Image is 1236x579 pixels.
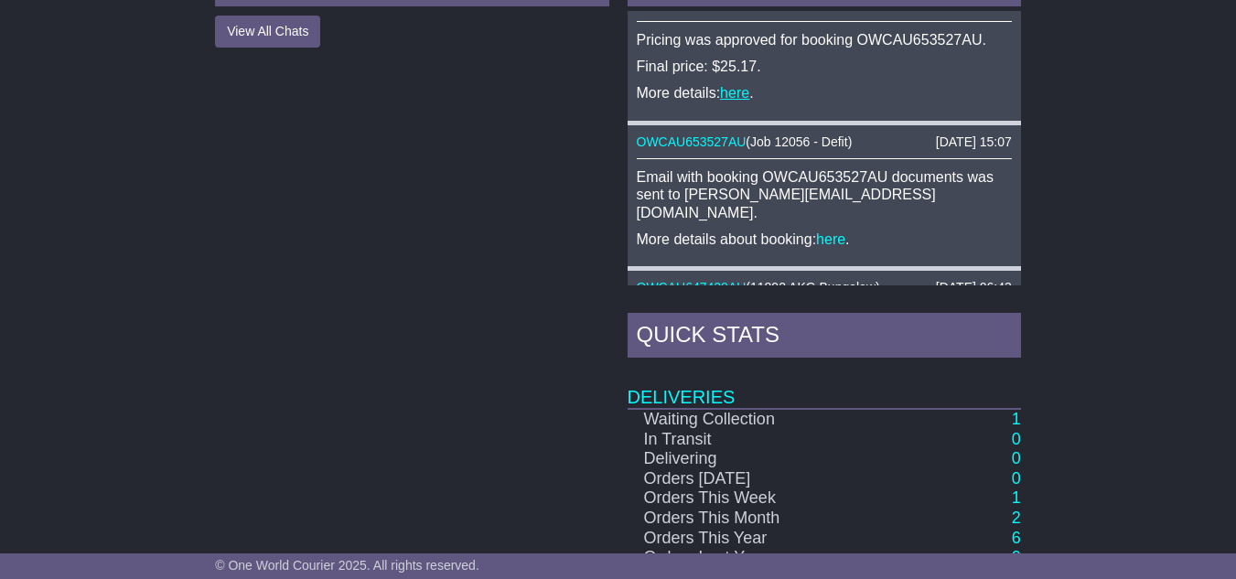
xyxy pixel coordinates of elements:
td: Orders This Year [628,529,890,549]
a: OWCAU653527AU [637,134,747,149]
span: 11892 AKG Bungalow [750,280,876,295]
a: 0 [1012,430,1021,448]
p: Pricing was approved for booking OWCAU653527AU. [637,31,1012,48]
p: More details about booking: . [637,231,1012,248]
a: OWCAU647420AU [637,280,747,295]
div: ( ) [637,134,1012,150]
button: View All Chats [215,16,320,48]
a: 6 [1012,529,1021,547]
span: © One World Courier 2025. All rights reserved. [215,558,479,573]
p: Final price: $25.17. [637,58,1012,75]
a: here [816,231,845,247]
a: 0 [1012,449,1021,467]
a: 0 [1012,469,1021,488]
a: 2 [1012,509,1021,527]
a: 1 [1012,488,1021,507]
td: Orders Last Year [628,548,890,568]
span: Job 12056 - Defit [750,134,848,149]
div: Quick Stats [628,313,1021,362]
td: Orders This Month [628,509,890,529]
a: 1 [1012,410,1021,428]
td: Delivering [628,449,890,469]
p: Email with booking OWCAU653527AU documents was sent to [PERSON_NAME][EMAIL_ADDRESS][DOMAIN_NAME]. [637,168,1012,221]
div: [DATE] 06:43 [936,280,1012,295]
td: Waiting Collection [628,409,890,430]
p: More details: . [637,84,1012,102]
td: Orders This Week [628,488,890,509]
a: 0 [1012,548,1021,566]
a: here [720,85,749,101]
td: Deliveries [628,362,1021,409]
div: ( ) [637,280,1012,295]
td: Orders [DATE] [628,469,890,489]
div: [DATE] 15:07 [936,134,1012,150]
td: In Transit [628,430,890,450]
